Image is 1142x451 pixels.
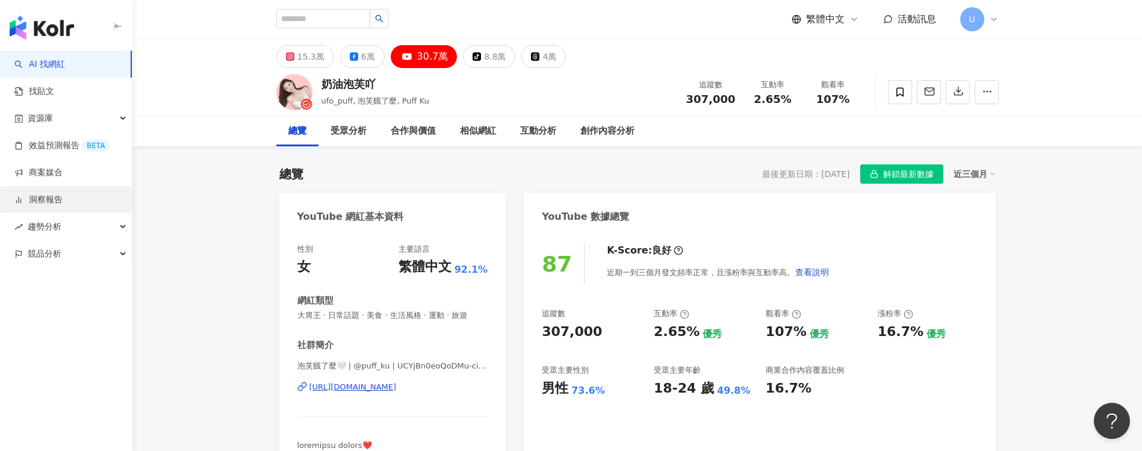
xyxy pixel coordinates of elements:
div: 相似網紅 [460,124,496,138]
span: 307,000 [686,93,736,105]
button: 15.3萬 [276,45,334,68]
span: ufo_puff, 泡芙餓了麼, Puff Ku [321,96,429,105]
div: 觀看率 [810,79,856,91]
span: 資源庫 [28,105,53,132]
a: 商案媒合 [14,167,63,179]
div: 商業合作內容覆蓋比例 [766,365,844,376]
div: 87 [542,252,572,276]
div: 18-24 歲 [654,379,714,398]
div: 合作與價值 [391,124,436,138]
div: 4萬 [542,48,556,65]
span: 解鎖最新數據 [883,165,934,184]
a: 效益預測報告BETA [14,140,110,152]
span: 92.1% [455,263,488,276]
span: 107% [816,93,850,105]
span: 繁體中文 [806,13,845,26]
div: 總覽 [279,166,303,182]
div: 追蹤數 [686,79,736,91]
div: 16.7% [766,379,812,398]
button: 查看說明 [795,260,830,284]
div: 繁體中文 [399,258,452,276]
div: 女 [297,258,311,276]
div: 16.7% [878,323,923,341]
div: K-Score : [607,244,683,257]
span: 活動訊息 [898,13,936,25]
div: 2.65% [654,323,700,341]
span: search [375,14,383,23]
button: 6萬 [340,45,385,68]
span: 大胃王 · 日常話題 · 美食 · 生活風格 · 運動 · 旅遊 [297,310,488,321]
div: 追蹤數 [542,308,565,319]
span: U [969,13,975,26]
a: [URL][DOMAIN_NAME] [297,382,488,393]
div: 73.6% [571,384,605,397]
span: 趨勢分析 [28,213,61,240]
div: 漲粉率 [878,308,913,319]
div: 互動率 [654,308,689,319]
div: 6萬 [361,48,375,65]
div: 8.8萬 [484,48,506,65]
div: 受眾分析 [330,124,367,138]
span: 查看說明 [795,267,829,277]
iframe: Help Scout Beacon - Open [1094,403,1130,439]
div: 網紅類型 [297,294,334,307]
div: 30.7萬 [417,48,448,65]
button: 解鎖最新數據 [860,164,943,184]
span: 泡芙餓了麼🤍 | @puff_ku | UCYjBn0eoQoDMu-cisOmYfFA [297,361,488,372]
img: KOL Avatar [276,74,312,110]
button: 30.7萬 [391,45,458,68]
div: 主要語言 [399,244,430,255]
a: 找貼文 [14,86,54,98]
img: logo [10,16,74,40]
div: 觀看率 [766,308,801,319]
div: [URL][DOMAIN_NAME] [309,382,397,393]
div: 男性 [542,379,568,398]
div: 優秀 [926,328,946,341]
span: rise [14,223,23,231]
div: 優秀 [810,328,829,341]
div: YouTube 數據總覽 [542,210,629,223]
div: 創作內容分析 [580,124,635,138]
div: YouTube 網紅基本資料 [297,210,404,223]
div: 社群簡介 [297,339,334,352]
div: 受眾主要性別 [542,365,589,376]
div: 49.8% [717,384,751,397]
div: 互動率 [750,79,796,91]
button: 4萬 [521,45,566,68]
div: 互動分析 [520,124,556,138]
a: 洞察報告 [14,194,63,206]
a: searchAI 找網紅 [14,58,65,70]
div: 良好 [652,244,671,257]
div: 奶油泡芙吖 [321,76,429,92]
div: 15.3萬 [297,48,324,65]
span: 2.65% [754,93,791,105]
div: 近三個月 [954,166,996,182]
div: 近期一到三個月發文頻率正常，且漲粉率與互動率高。 [607,260,830,284]
div: 最後更新日期：[DATE] [762,169,849,179]
div: 307,000 [542,323,602,341]
div: 總覽 [288,124,306,138]
span: 競品分析 [28,240,61,267]
div: 優秀 [703,328,722,341]
div: 受眾主要年齡 [654,365,701,376]
div: 性別 [297,244,313,255]
div: 107% [766,323,807,341]
button: 8.8萬 [463,45,515,68]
